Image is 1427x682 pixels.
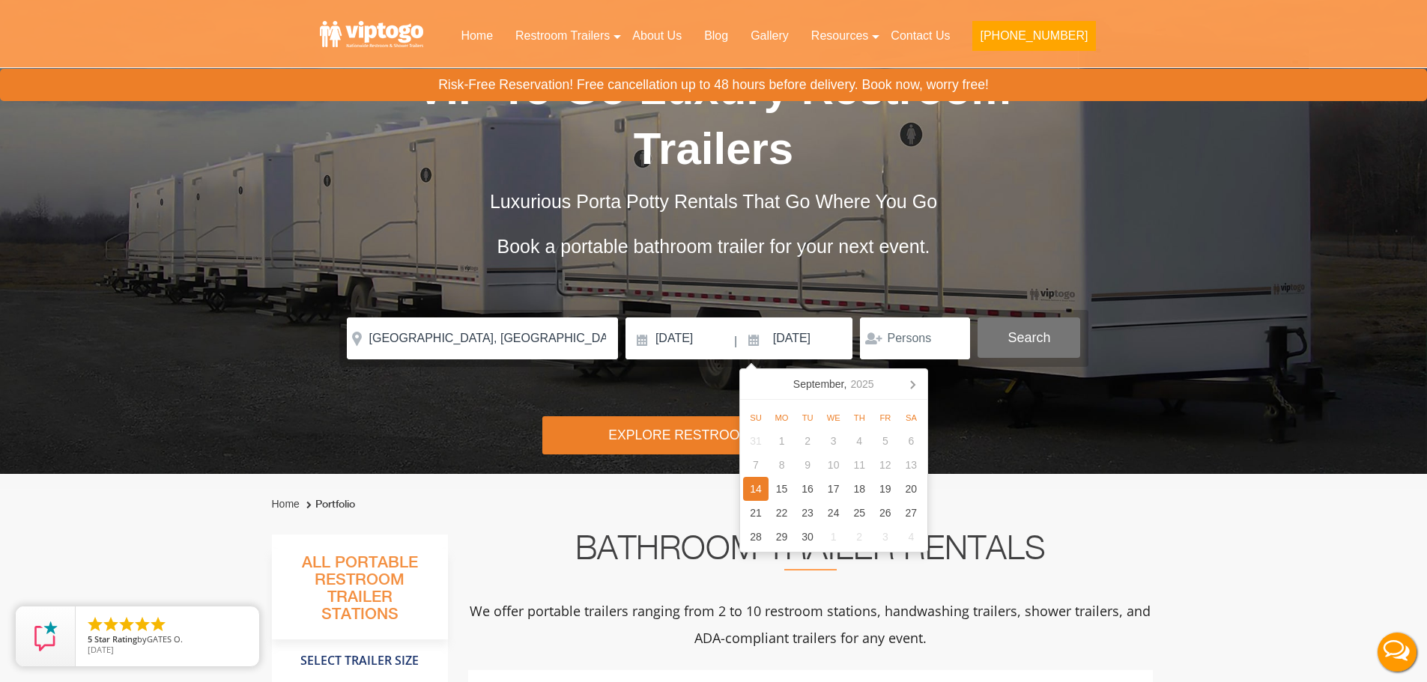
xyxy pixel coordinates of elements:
[468,597,1153,651] p: We offer portable trailers ranging from 2 to 10 restroom stations, handwashing trailers, shower t...
[449,19,504,52] a: Home
[118,615,136,633] li: 
[734,317,737,365] span: |
[769,525,795,549] div: 29
[272,647,448,675] h4: Select Trailer Size
[31,621,61,651] img: Review Rating
[820,501,846,525] div: 24
[769,409,795,427] div: Mo
[795,501,821,525] div: 23
[795,409,821,427] div: Tu
[795,429,821,453] div: 2
[743,501,769,525] div: 21
[873,429,899,453] div: 5
[147,633,183,645] span: GATES O.
[846,501,873,525] div: 25
[769,501,795,525] div: 22
[88,635,247,645] span: by
[978,317,1080,358] button: Search
[272,498,300,510] a: Home
[94,633,137,645] span: Star Rating
[972,21,1095,51] button: [PHONE_NUMBER]
[820,525,846,549] div: 1
[879,19,961,52] a: Contact Us
[898,525,924,549] div: 4
[149,615,167,633] li: 
[743,429,769,453] div: 31
[787,372,880,396] div: September,
[898,429,924,453] div: 6
[542,416,885,454] div: Explore Restroom Trailers
[743,477,769,501] div: 14
[621,19,693,52] a: About Us
[743,453,769,477] div: 7
[820,409,846,427] div: We
[795,477,821,501] div: 16
[846,525,873,549] div: 2
[490,191,937,212] span: Luxurious Porta Potty Rentals That Go Where You Go
[743,409,769,427] div: Su
[961,19,1106,60] a: [PHONE_NUMBER]
[86,615,104,633] li: 
[769,453,795,477] div: 8
[898,477,924,501] div: 20
[846,477,873,501] div: 18
[739,19,800,52] a: Gallery
[795,525,821,549] div: 30
[846,429,873,453] div: 4
[693,19,739,52] a: Blog
[504,19,621,52] a: Restroom Trailers
[88,644,114,655] span: [DATE]
[820,429,846,453] div: 3
[860,317,970,359] input: Persons
[272,549,448,639] h3: All Portable Restroom Trailer Stations
[739,317,853,359] input: Pickup
[820,477,846,501] div: 17
[1367,622,1427,682] button: Live Chat
[303,496,355,514] li: Portfolio
[133,615,151,633] li: 
[88,633,92,645] span: 5
[873,453,899,477] div: 12
[468,535,1153,570] h2: Bathroom Trailer Rentals
[800,19,879,52] a: Resources
[898,453,924,477] div: 13
[820,453,846,477] div: 10
[873,525,899,549] div: 3
[769,477,795,501] div: 15
[873,501,899,525] div: 26
[846,409,873,427] div: Th
[769,429,795,453] div: 1
[102,615,120,633] li: 
[743,525,769,549] div: 28
[846,453,873,477] div: 11
[898,409,924,427] div: Sa
[497,236,930,257] span: Book a portable bathroom trailer for your next event.
[873,477,899,501] div: 19
[898,501,924,525] div: 27
[625,317,733,359] input: Delivery
[873,409,899,427] div: Fr
[850,375,873,393] i: 2025
[795,453,821,477] div: 9
[347,317,618,359] input: Where do you need your restroom?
